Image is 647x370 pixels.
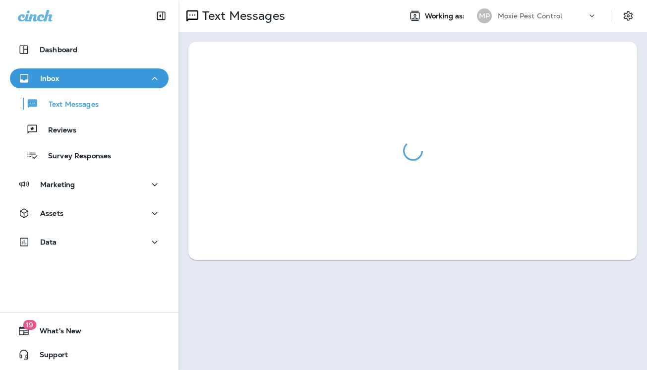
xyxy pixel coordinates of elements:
[10,93,169,114] button: Text Messages
[10,345,169,365] button: Support
[40,74,59,82] p: Inbox
[38,126,76,135] p: Reviews
[10,232,169,252] button: Data
[425,12,467,20] span: Working as:
[30,327,81,339] span: What's New
[40,238,57,246] p: Data
[10,145,169,166] button: Survey Responses
[23,320,36,330] span: 19
[40,46,77,54] p: Dashboard
[10,119,169,140] button: Reviews
[10,68,169,88] button: Inbox
[10,40,169,60] button: Dashboard
[147,6,175,26] button: Collapse Sidebar
[619,7,637,25] button: Settings
[10,203,169,223] button: Assets
[10,321,169,341] button: 19What's New
[498,12,563,20] p: Moxie Pest Control
[198,8,285,23] p: Text Messages
[39,100,99,110] p: Text Messages
[30,351,68,363] span: Support
[40,209,63,217] p: Assets
[477,8,492,23] div: MP
[38,152,111,161] p: Survey Responses
[10,175,169,194] button: Marketing
[40,181,75,188] p: Marketing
